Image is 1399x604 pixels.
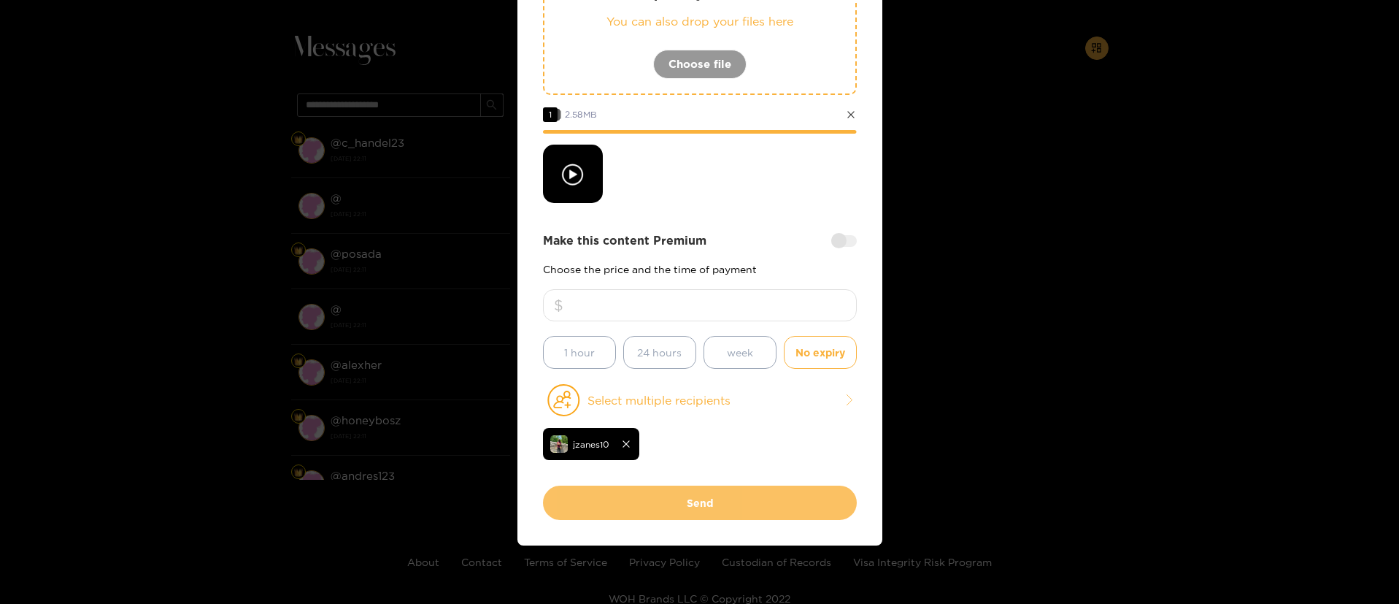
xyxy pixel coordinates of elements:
[623,336,696,369] button: 24 hours
[564,344,595,361] span: 1 hour
[543,264,857,275] p: Choose the price and the time of payment
[574,13,826,30] p: You can also drop your files here
[727,344,753,361] span: week
[573,436,609,453] span: jzanes10
[543,107,558,122] span: 1
[543,336,616,369] button: 1 hour
[637,344,682,361] span: 24 hours
[550,435,568,453] img: y3lbc-6fc38bb7-d84e-4a22-86ae-7b8eb055153d.jpeg
[653,50,747,79] button: Choose file
[543,383,857,417] button: Select multiple recipients
[704,336,776,369] button: week
[565,110,597,119] span: 2.58 MB
[784,336,857,369] button: No expiry
[543,232,706,249] strong: Make this content Premium
[543,486,857,520] button: Send
[795,344,845,361] span: No expiry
